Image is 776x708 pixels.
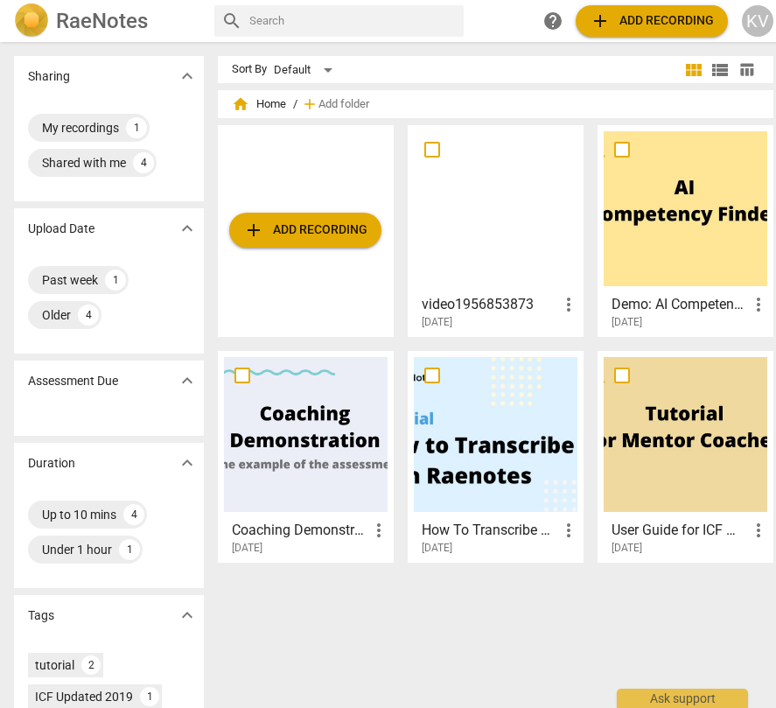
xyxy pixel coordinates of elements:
span: more_vert [558,294,579,315]
a: User Guide for ICF Mentor Coaches[DATE] [604,357,767,555]
button: Show more [174,602,200,628]
span: view_module [683,60,704,81]
span: expand_more [177,218,198,239]
div: 1 [119,539,140,560]
p: Upload Date [28,220,94,238]
span: [DATE] [422,315,452,330]
span: help [542,11,563,32]
span: view_list [710,60,731,81]
span: home [232,95,249,113]
div: Up to 10 mins [42,506,116,523]
button: Show more [174,215,200,242]
div: Ask support [617,689,748,708]
div: 4 [78,305,99,326]
span: more_vert [748,520,769,541]
div: Default [274,56,339,84]
span: search [221,11,242,32]
span: table_chart [738,61,755,78]
div: Shared with me [42,154,126,172]
a: Demo: AI Competency Finder[DATE] [604,131,767,329]
span: expand_more [177,452,198,473]
span: [DATE] [612,315,642,330]
h3: video1956853873 [422,294,558,315]
button: Upload [229,213,381,248]
span: / [293,98,297,111]
div: 2 [81,655,101,675]
img: Logo [14,4,49,39]
span: more_vert [748,294,769,315]
h3: Coaching Demonstration (Example) [232,520,368,541]
span: Add recording [590,11,714,32]
input: Search [249,7,457,35]
div: ICF Updated 2019 [35,688,133,705]
div: 4 [123,504,144,525]
span: [DATE] [612,541,642,556]
span: add [590,11,611,32]
p: Tags [28,606,54,625]
a: Help [537,5,569,37]
a: LogoRaeNotes [14,4,200,39]
p: Sharing [28,67,70,86]
button: Tile view [681,57,707,83]
h3: How To Transcribe with RaeNotes [422,520,558,541]
div: 1 [105,270,126,291]
button: Show more [174,450,200,476]
h3: User Guide for ICF Mentor Coaches [612,520,748,541]
span: Add recording [243,220,367,241]
div: 1 [126,117,147,138]
span: add [243,220,264,241]
a: Coaching Demonstration (Example)[DATE] [224,357,388,555]
button: Show more [174,63,200,89]
button: List view [707,57,733,83]
div: 1 [140,687,159,706]
h3: Demo: AI Competency Finder [612,294,748,315]
div: Sort By [232,63,267,76]
button: Show more [174,368,200,394]
p: Assessment Due [28,372,118,390]
div: Past week [42,271,98,289]
a: How To Transcribe with [PERSON_NAME][DATE] [414,357,577,555]
span: more_vert [368,520,389,541]
div: 4 [133,152,154,173]
button: KV [742,5,773,37]
button: Table view [733,57,759,83]
span: Add folder [318,98,369,111]
div: My recordings [42,119,119,137]
button: Upload [576,5,728,37]
span: expand_more [177,66,198,87]
div: Under 1 hour [42,541,112,558]
p: Duration [28,454,75,473]
h2: RaeNotes [56,9,148,33]
span: more_vert [558,520,579,541]
span: Home [232,95,286,113]
span: expand_more [177,605,198,626]
a: video1956853873[DATE] [414,131,577,329]
div: tutorial [35,656,74,674]
span: [DATE] [422,541,452,556]
span: [DATE] [232,541,262,556]
span: expand_more [177,370,198,391]
span: add [301,95,318,113]
div: Older [42,306,71,324]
